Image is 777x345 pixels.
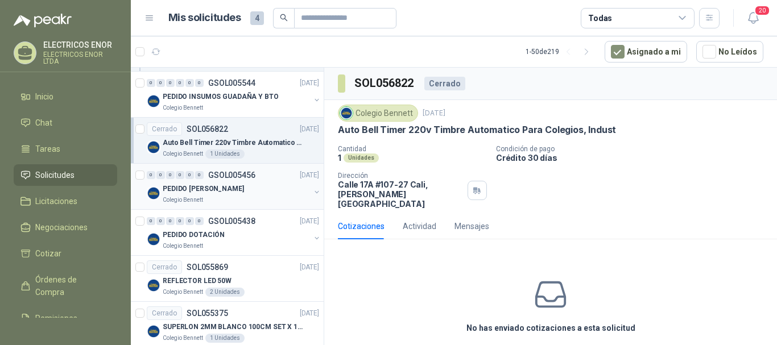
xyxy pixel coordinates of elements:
[147,306,182,320] div: Cerrado
[35,195,77,207] span: Licitaciones
[205,149,245,159] div: 1 Unidades
[300,216,319,227] p: [DATE]
[43,41,117,49] p: ELECTRICOS ENOR
[185,79,194,87] div: 0
[163,92,279,102] p: PEDIDO INSUMOS GUADAÑA Y BTO
[338,220,385,232] div: Cotizaciones
[43,51,117,65] p: ELECTRICOS ENOR LTDA
[168,10,241,26] h1: Mis solicitudes
[163,334,203,343] p: Colegio Bennett
[300,262,319,273] p: [DATE]
[156,79,165,87] div: 0
[35,143,60,155] span: Tareas
[131,118,324,164] a: CerradoSOL056822[DATE] Company LogoAuto Bell Timer 220v Timbre Automatico Para Colegios, IndustCo...
[163,242,203,251] p: Colegio Bennett
[166,79,175,87] div: 0
[131,256,324,302] a: CerradoSOL055869[DATE] Company LogoREFLECTOR LED 50WColegio Bennett2 Unidades
[35,169,75,181] span: Solicitudes
[187,309,228,317] p: SOL055375
[14,86,117,107] a: Inicio
[338,180,463,209] p: Calle 17A #107-27 Cali , [PERSON_NAME][GEOGRAPHIC_DATA]
[176,171,184,179] div: 0
[344,153,379,163] div: Unidades
[163,230,225,240] p: PEDIDO DOTACIÓN
[147,140,160,154] img: Company Logo
[195,79,204,87] div: 0
[35,117,52,129] span: Chat
[496,145,772,153] p: Condición de pago
[35,312,77,325] span: Remisiones
[205,334,245,343] div: 1 Unidades
[338,153,341,163] p: 1
[338,145,487,153] p: Cantidad
[403,220,436,232] div: Actividad
[163,103,203,113] p: Colegio Bennett
[163,288,203,297] p: Colegio Bennett
[208,79,255,87] p: GSOL005544
[147,76,321,113] a: 0 0 0 0 0 0 GSOL005544[DATE] Company LogoPEDIDO INSUMOS GUADAÑA Y BTOColegio Bennett
[208,217,255,225] p: GSOL005438
[754,5,770,16] span: 20
[14,269,117,303] a: Órdenes de Compra
[35,273,106,298] span: Órdenes de Compra
[187,263,228,271] p: SOL055869
[163,322,304,332] p: SUPERLON 2MM BLANCO 100CM SET X 150 METROS
[163,184,244,194] p: PEDIDO [PERSON_NAME]
[354,74,415,92] h3: SOL056822
[147,232,160,246] img: Company Logo
[14,307,117,329] a: Remisiones
[14,14,72,27] img: Logo peakr
[147,279,160,292] img: Company Logo
[526,43,596,61] div: 1 - 50 de 219
[340,107,353,119] img: Company Logo
[588,12,612,24] div: Todas
[208,171,255,179] p: GSOL005456
[147,217,155,225] div: 0
[605,41,687,63] button: Asignado a mi
[454,220,489,232] div: Mensajes
[205,288,245,297] div: 2 Unidades
[156,171,165,179] div: 0
[147,94,160,108] img: Company Logo
[147,122,182,136] div: Cerrado
[166,217,175,225] div: 0
[300,124,319,135] p: [DATE]
[14,164,117,186] a: Solicitudes
[696,41,763,63] button: No Leídos
[163,149,203,159] p: Colegio Bennett
[156,217,165,225] div: 0
[250,11,264,25] span: 4
[338,172,463,180] p: Dirección
[496,153,772,163] p: Crédito 30 días
[338,105,418,122] div: Colegio Bennett
[300,170,319,181] p: [DATE]
[185,171,194,179] div: 0
[147,79,155,87] div: 0
[176,217,184,225] div: 0
[14,243,117,264] a: Cotizar
[466,322,635,334] h3: No has enviado cotizaciones a esta solicitud
[338,124,616,136] p: Auto Bell Timer 220v Timbre Automatico Para Colegios, Indust
[35,90,53,103] span: Inicio
[300,308,319,319] p: [DATE]
[14,138,117,160] a: Tareas
[147,260,182,274] div: Cerrado
[163,276,232,286] p: REFLECTOR LED 50W
[187,125,228,133] p: SOL056822
[14,112,117,134] a: Chat
[195,217,204,225] div: 0
[14,217,117,238] a: Negociaciones
[147,186,160,200] img: Company Logo
[14,190,117,212] a: Licitaciones
[423,108,445,119] p: [DATE]
[300,78,319,89] p: [DATE]
[195,171,204,179] div: 0
[147,325,160,338] img: Company Logo
[176,79,184,87] div: 0
[147,214,321,251] a: 0 0 0 0 0 0 GSOL005438[DATE] Company LogoPEDIDO DOTACIÓNColegio Bennett
[147,168,321,205] a: 0 0 0 0 0 0 GSOL005456[DATE] Company LogoPEDIDO [PERSON_NAME]Colegio Bennett
[35,247,61,260] span: Cotizar
[147,171,155,179] div: 0
[166,171,175,179] div: 0
[743,8,763,28] button: 20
